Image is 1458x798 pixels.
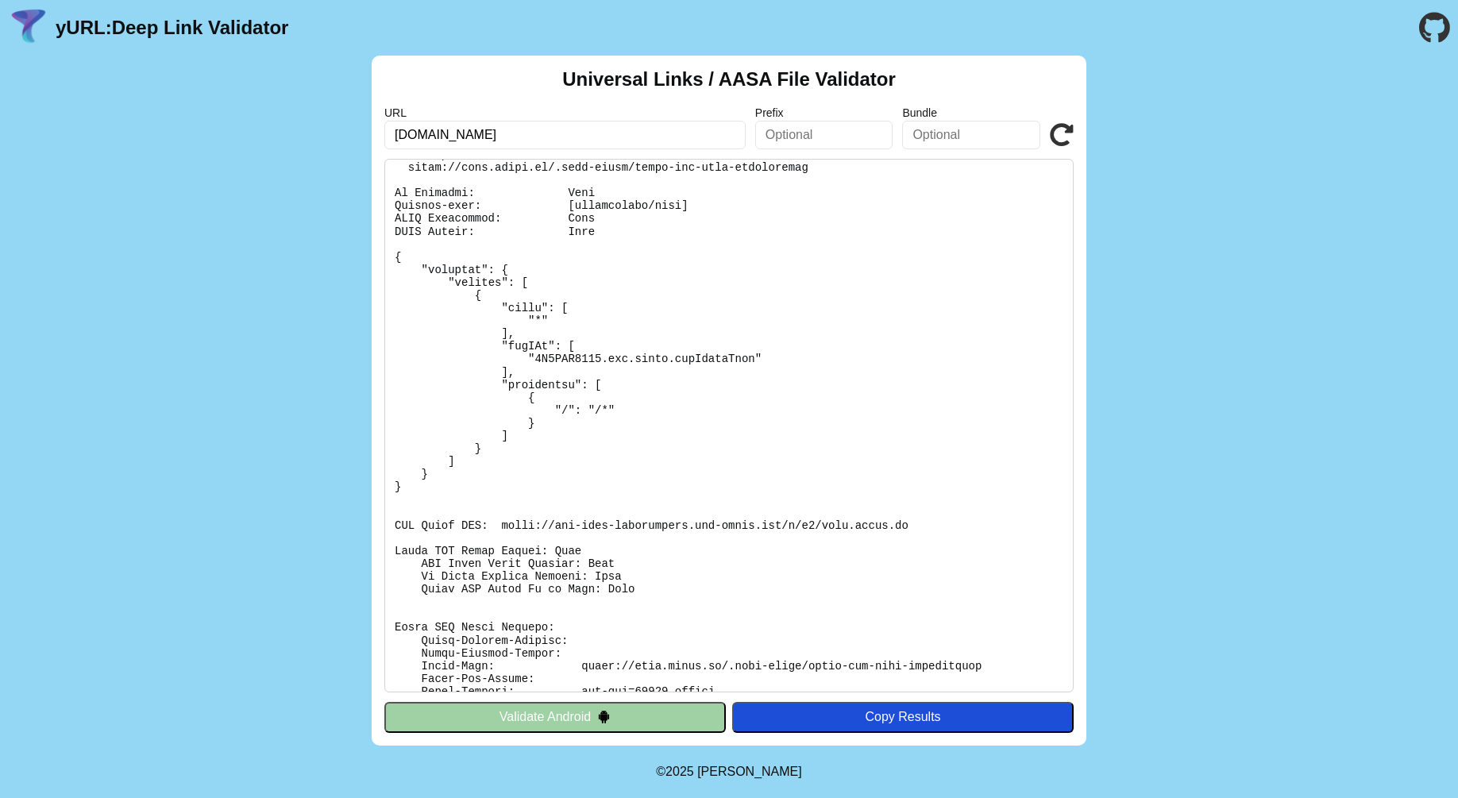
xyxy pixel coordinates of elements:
[384,121,746,149] input: Required
[902,106,1040,119] label: Bundle
[384,106,746,119] label: URL
[902,121,1040,149] input: Optional
[755,121,893,149] input: Optional
[597,710,611,723] img: droidIcon.svg
[384,702,726,732] button: Validate Android
[56,17,288,39] a: yURL:Deep Link Validator
[8,7,49,48] img: yURL Logo
[665,765,694,778] span: 2025
[732,702,1074,732] button: Copy Results
[740,710,1066,724] div: Copy Results
[562,68,896,91] h2: Universal Links / AASA File Validator
[697,765,802,778] a: Michael Ibragimchayev's Personal Site
[656,746,801,798] footer: ©
[755,106,893,119] label: Prefix
[384,159,1074,692] pre: Lorem ipsu do: sitam://cons.adipi.el/.sedd-eiusm/tempo-inc-utla-etdoloremag Al Enimadmi: Veni Qui...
